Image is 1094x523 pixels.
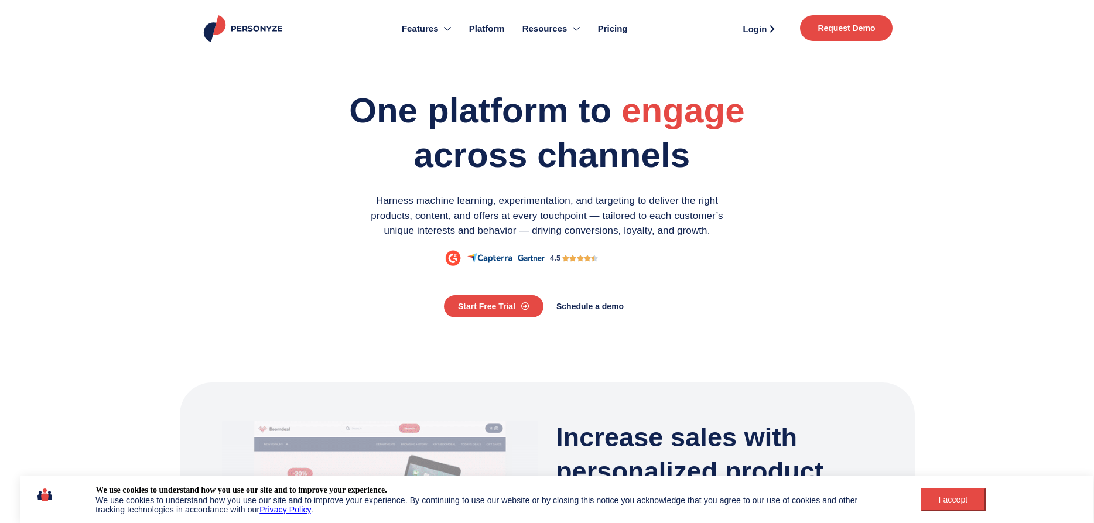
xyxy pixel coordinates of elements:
a: Pricing [589,6,637,52]
img: icon [37,485,52,505]
i:  [584,253,591,264]
div: We use cookies to understand how you use our site and to improve your experience. By continuing t... [95,495,888,514]
a: Request Demo [800,15,893,41]
span: across channels [414,135,690,175]
span: One platform to [349,91,611,130]
div: We use cookies to understand how you use our site and to improve your experience. [95,485,387,495]
span: Platform [469,22,505,36]
p: Harness machine learning, experimentation, and targeting to deliver the right products, content, ... [357,193,737,238]
span: Request Demo [818,24,875,32]
i:  [562,253,569,264]
i:  [569,253,576,264]
div: 4.5 [550,252,560,264]
span: Features [402,22,439,36]
span: Schedule a demo [556,302,624,310]
a: Login [729,20,788,37]
i:  [591,253,598,264]
a: Privacy Policy [259,505,311,514]
span: Start Free Trial [458,302,515,310]
span: Login [743,25,767,33]
img: Personyze logo [201,15,288,42]
span: Pricing [598,22,628,36]
a: Features [393,6,460,52]
a: Resources [514,6,589,52]
span: Resources [522,22,567,36]
i:  [577,253,584,264]
div: 4.5/5 [562,253,598,264]
button: I accept [921,488,986,511]
div: I accept [928,495,979,504]
a: Platform [460,6,514,52]
a: Start Free Trial [444,295,543,317]
h3: Increase sales with personalized product recommendations [556,421,872,522]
